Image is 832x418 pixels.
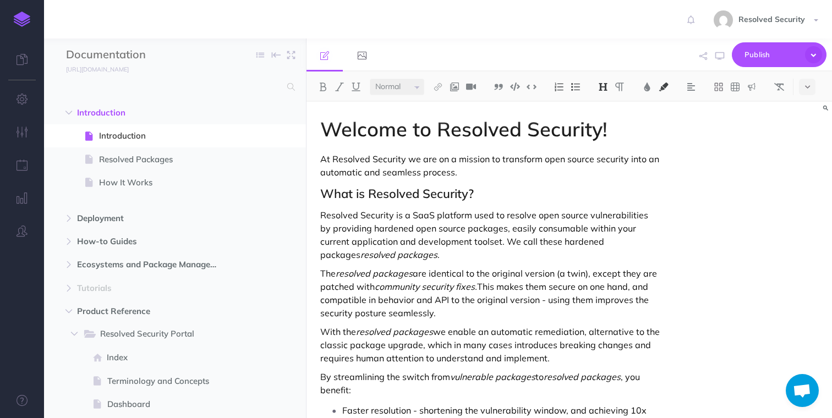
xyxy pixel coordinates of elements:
em: resolved packages [336,268,413,279]
h2: What is Resolved Security? [320,187,660,200]
img: Unordered list button [571,82,581,91]
img: Italic button [335,82,344,91]
em: resolved packages [360,249,437,260]
span: Terminology and Concepts [107,375,240,388]
img: Bold button [318,82,328,91]
img: Text color button [642,82,652,91]
span: Index [107,351,240,364]
span: Publish [745,46,800,63]
p: The are identical to the original version (a twin), except they are patched with This makes them ... [320,267,660,320]
img: Clear styles button [774,82,784,91]
a: Open chat [786,374,819,407]
a: [URL][DOMAIN_NAME] [44,63,140,74]
span: Deployment [77,212,226,225]
p: At Resolved Security we are on a mission to transform open source security into an automatic and ... [320,152,660,179]
img: Create table button [730,82,740,91]
img: Paragraph button [615,82,625,91]
span: Welcome to Resolved Security! [320,117,607,141]
em: community security fixes. [375,281,477,292]
img: Alignment dropdown menu button [686,82,696,91]
img: Inline code button [527,82,537,91]
img: Add image button [450,82,459,91]
span: Resolved Security [733,14,811,24]
em: resolved packages [544,371,621,382]
img: Callout dropdown menu button [747,82,757,91]
span: Resolved Packages [99,153,240,166]
img: Add video button [466,82,476,91]
img: Headings dropdown button [598,82,608,91]
span: Introduction [99,129,240,142]
img: 8b1647bb1cd73c15cae5ed120f1c6fc6.jpg [714,10,733,30]
img: Ordered list button [554,82,564,91]
span: Resolved Security Portal [100,327,223,342]
button: Publish [732,42,826,67]
em: resolved packages [356,326,433,337]
span: How-to Guides [77,235,226,248]
input: Documentation Name [66,47,195,63]
span: Product Reference [77,305,226,318]
img: Blockquote button [494,82,503,91]
img: Underline button [351,82,361,91]
img: Code block button [510,82,520,91]
span: How It Works [99,176,240,189]
em: vulnerable packages [450,371,535,382]
img: Text background color button [659,82,669,91]
span: Dashboard [107,398,240,411]
p: Resolved Security is a SaaS platform used to resolve open source vulnerabilities by providing har... [320,208,660,261]
p: By streamlining the switch from to , you benefit: [320,370,660,397]
span: Tutorials [77,282,226,295]
img: logo-mark.svg [14,12,30,27]
small: [URL][DOMAIN_NAME] [66,65,129,73]
input: Search [66,77,281,97]
img: Link button [433,82,443,91]
span: Introduction [77,106,226,119]
p: With the we enable an automatic remediation, alternative to the classic package upgrade, which in... [320,325,660,365]
span: Ecosystems and Package Managers [77,258,226,271]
